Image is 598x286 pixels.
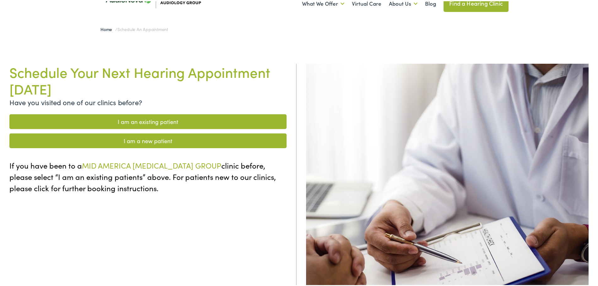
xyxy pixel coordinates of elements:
[9,113,287,128] a: I am an existing patient
[100,25,168,31] span: /
[9,62,287,96] h1: Schedule Your Next Hearing Appointment [DATE]
[117,25,168,31] span: Schedule an Appointment
[82,159,221,169] span: MID AMERICA [MEDICAL_DATA] GROUP
[9,159,287,192] p: If you have been to a clinic before, please select “I am an existing patients” above. For patient...
[9,132,287,147] a: I am a new patient
[9,96,287,106] p: Have you visited one of our clinics before?
[100,25,115,31] a: Home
